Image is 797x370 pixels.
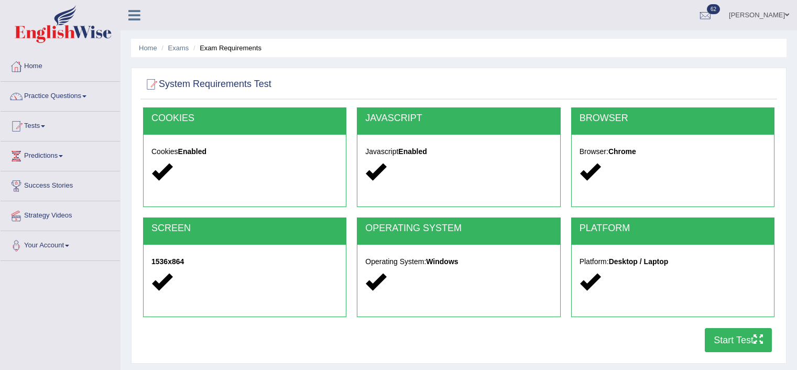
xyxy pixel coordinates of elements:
a: Tests [1,112,120,138]
a: Strategy Videos [1,201,120,227]
h2: OPERATING SYSTEM [365,223,552,234]
strong: 1536x864 [151,257,184,266]
h2: System Requirements Test [143,77,271,92]
strong: Chrome [608,147,636,156]
a: Your Account [1,231,120,257]
h5: Javascript [365,148,552,156]
span: 62 [707,4,720,14]
h2: BROWSER [580,113,766,124]
a: Predictions [1,142,120,168]
h2: COOKIES [151,113,338,124]
strong: Windows [426,257,458,266]
strong: Enabled [398,147,427,156]
li: Exam Requirements [191,43,261,53]
a: Home [139,44,157,52]
h5: Operating System: [365,258,552,266]
h5: Cookies [151,148,338,156]
a: Exams [168,44,189,52]
h5: Platform: [580,258,766,266]
strong: Enabled [178,147,206,156]
h2: SCREEN [151,223,338,234]
a: Practice Questions [1,82,120,108]
a: Home [1,52,120,78]
h5: Browser: [580,148,766,156]
a: Success Stories [1,171,120,198]
h2: JAVASCRIPT [365,113,552,124]
strong: Desktop / Laptop [609,257,669,266]
button: Start Test [705,328,772,352]
h2: PLATFORM [580,223,766,234]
